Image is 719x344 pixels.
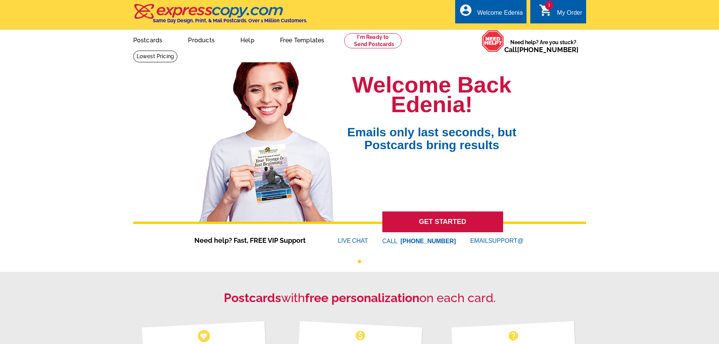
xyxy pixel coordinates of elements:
[194,235,315,245] span: Need help? Fast, FREE VIP Support
[477,9,523,20] div: Welcome Edenia
[358,260,361,263] button: 1 of 1
[557,9,582,20] div: My Order
[354,330,366,342] span: monetization_on
[121,31,175,48] a: Postcards
[339,114,525,151] span: Emails only last seconds, but Postcards bring results
[482,30,504,52] img: help
[200,332,208,340] span: favorite
[504,46,579,54] span: Call
[133,9,307,23] a: Same Day Design, Print, & Mail Postcards. Over 1 Million Customers.
[224,291,281,305] strong: Postcards
[339,75,525,114] h1: Welcome Back Edenia!
[228,31,266,48] a: Help
[338,236,352,245] font: LIVE
[268,31,337,48] a: Free Templates
[338,238,368,244] a: LIVECHAT
[517,46,579,54] a: [PHONE_NUMBER]
[459,3,473,17] i: account_circle
[176,31,227,48] a: Products
[133,291,586,305] h2: with on each card.
[305,291,419,305] strong: free personalization
[545,1,553,10] span: 1
[507,330,519,342] span: help
[153,18,307,23] h4: Same Day Design, Print, & Mail Postcards. Over 1 Million Customers.
[539,8,582,18] a: 1 shopping_cart My Order
[382,211,503,232] a: GET STARTED
[504,39,582,54] span: Need help? Are you stuck?
[539,3,553,17] i: shopping_cart
[194,56,339,222] img: welcome-back-logged-in.png
[488,236,525,245] font: SUPPORT@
